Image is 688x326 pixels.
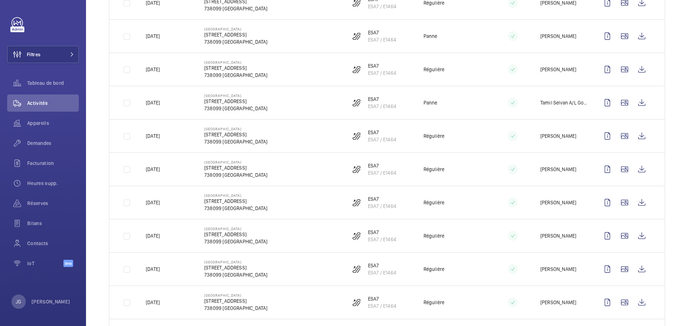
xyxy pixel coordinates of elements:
p: ESA7 [368,96,396,103]
p: [GEOGRAPHIC_DATA] [204,127,267,131]
span: Beta [63,260,73,267]
p: ESA7 [368,195,396,203]
p: [STREET_ADDRESS] [204,297,267,305]
p: [DATE] [146,232,160,239]
p: [DATE] [146,132,160,140]
span: Heures supp. [27,180,79,187]
p: [PERSON_NAME] [540,166,576,173]
span: Réserves [27,200,79,207]
p: ESA7 [368,62,396,69]
p: ESA7 / E1464 [368,103,396,110]
img: escalator.svg [352,132,361,140]
img: escalator.svg [352,232,361,240]
p: [DATE] [146,66,160,73]
span: Appareils [27,120,79,127]
span: Facturation [27,160,79,167]
p: Régulière [424,232,445,239]
p: [STREET_ADDRESS] [204,64,267,72]
p: [GEOGRAPHIC_DATA] [204,293,267,297]
p: Régulière [424,166,445,173]
img: escalator.svg [352,32,361,40]
p: [PERSON_NAME] [540,33,576,40]
button: Filtres [7,46,79,63]
span: Contacts [27,240,79,247]
p: [STREET_ADDRESS] [204,198,267,205]
p: ESA7 [368,262,396,269]
p: 738099 [GEOGRAPHIC_DATA] [204,238,267,245]
p: [DATE] [146,299,160,306]
span: Tableau de bord [27,79,79,87]
p: 738099 [GEOGRAPHIC_DATA] [204,38,267,45]
p: [DATE] [146,166,160,173]
p: Régulière [424,66,445,73]
p: ESA7 / E1464 [368,169,396,176]
p: [GEOGRAPHIC_DATA] [204,227,267,231]
p: [PERSON_NAME] [540,199,576,206]
p: Régulière [424,199,445,206]
img: escalator.svg [352,98,361,107]
p: JG [16,298,21,305]
p: ESA7 / E1464 [368,302,396,310]
p: ESA7 / E1464 [368,236,396,243]
p: [STREET_ADDRESS] [204,164,267,171]
p: ESA7 [368,29,396,36]
p: ESA7 / E1464 [368,3,396,10]
p: Panne [424,33,438,40]
img: escalator.svg [352,298,361,307]
p: [PERSON_NAME] [540,266,576,273]
p: ESA7 / E1464 [368,136,396,143]
p: ESA7 / E1464 [368,69,396,77]
p: 738099 [GEOGRAPHIC_DATA] [204,305,267,312]
img: escalator.svg [352,165,361,174]
p: 738099 [GEOGRAPHIC_DATA] [204,171,267,179]
p: [STREET_ADDRESS] [204,264,267,271]
img: escalator.svg [352,198,361,207]
p: [DATE] [146,33,160,40]
p: 738099 [GEOGRAPHIC_DATA] [204,72,267,79]
p: Régulière [424,266,445,273]
p: [PERSON_NAME] [32,298,70,305]
p: [GEOGRAPHIC_DATA] [204,260,267,264]
p: [GEOGRAPHIC_DATA] [204,27,267,31]
p: [GEOGRAPHIC_DATA] [204,60,267,64]
p: ESA7 [368,129,396,136]
p: [PERSON_NAME] [540,232,576,239]
p: 738099 [GEOGRAPHIC_DATA] [204,105,267,112]
span: Filtres [27,51,40,58]
span: Demandes [27,140,79,147]
p: 738099 [GEOGRAPHIC_DATA] [204,138,267,145]
p: ESA7 [368,295,396,302]
p: Tamil Selvan A/L Goval [540,99,587,106]
p: [STREET_ADDRESS] [204,31,267,38]
p: [STREET_ADDRESS] [204,231,267,238]
p: [PERSON_NAME] [540,299,576,306]
p: [GEOGRAPHIC_DATA] [204,193,267,198]
p: [GEOGRAPHIC_DATA] [204,93,267,98]
p: [PERSON_NAME] [540,132,576,140]
p: [GEOGRAPHIC_DATA] [204,160,267,164]
p: 738099 [GEOGRAPHIC_DATA] [204,5,267,12]
p: ESA7 / E1464 [368,36,396,43]
img: escalator.svg [352,265,361,273]
p: Régulière [424,299,445,306]
img: escalator.svg [352,65,361,74]
p: ESA7 [368,229,396,236]
p: ESA7 [368,162,396,169]
p: Panne [424,99,438,106]
span: Bilans [27,220,79,227]
p: 738099 [GEOGRAPHIC_DATA] [204,205,267,212]
p: [DATE] [146,266,160,273]
p: 738099 [GEOGRAPHIC_DATA] [204,271,267,278]
p: ESA7 / E1464 [368,269,396,276]
p: Régulière [424,132,445,140]
span: Activités [27,99,79,107]
p: [STREET_ADDRESS] [204,131,267,138]
p: ESA7 / E1464 [368,203,396,210]
span: IoT [27,260,63,267]
p: [DATE] [146,199,160,206]
p: [PERSON_NAME] [540,66,576,73]
p: [DATE] [146,99,160,106]
p: [STREET_ADDRESS] [204,98,267,105]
